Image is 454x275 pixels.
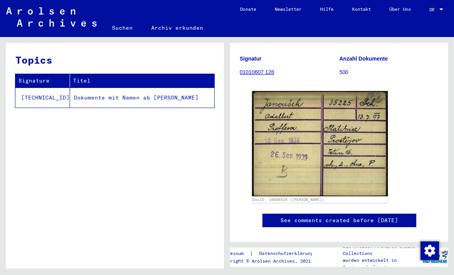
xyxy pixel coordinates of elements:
[429,7,438,12] span: DE
[253,250,322,258] a: Datenschutzerklärung
[219,250,250,258] a: Impressum
[339,56,388,62] b: Anzahl Dokumente
[343,257,421,271] p: wurden entwickelt in Partnerschaft mit
[15,88,70,108] td: [TECHNICAL_ID]
[240,69,274,75] a: 01010607 128
[142,19,212,37] a: Archiv erkunden
[70,74,214,88] th: Titel
[15,74,70,88] th: Signature
[343,243,421,257] p: Die Arolsen Archives Online-Collections
[15,52,214,67] h3: Topics
[6,7,97,27] img: Arolsen_neg.svg
[240,56,262,62] b: Signatur
[219,258,322,265] p: Copyright © Arolsen Archives, 2021
[253,197,324,202] a: DocID: 10668529 ([PERSON_NAME])
[420,241,439,260] div: Change consent
[70,88,214,108] td: Dokumente mit Namen ab [PERSON_NAME]
[103,19,142,37] a: Suchen
[280,216,398,224] a: See comments created before [DATE]
[421,241,439,260] img: Change consent
[339,68,439,76] p: 500
[252,91,388,196] img: 001.jpg
[219,250,322,258] div: |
